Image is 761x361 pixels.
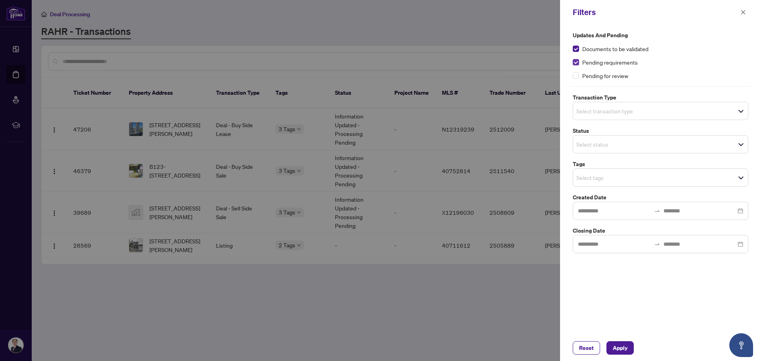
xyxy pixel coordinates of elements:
[582,58,638,67] span: Pending requirements
[573,160,748,168] label: Tags
[573,93,748,102] label: Transaction Type
[573,226,748,235] label: Closing Date
[740,10,746,15] span: close
[654,241,660,247] span: to
[613,342,627,354] span: Apply
[729,333,753,357] button: Open asap
[579,342,594,354] span: Reset
[654,208,660,214] span: to
[654,241,660,247] span: swap-right
[654,208,660,214] span: swap-right
[573,341,600,355] button: Reset
[582,44,648,53] span: Documents to be validated
[573,126,748,135] label: Status
[573,193,748,202] label: Created Date
[573,31,748,40] label: Updates and Pending
[582,71,628,80] span: Pending for review
[573,6,738,18] div: Filters
[606,341,634,355] button: Apply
